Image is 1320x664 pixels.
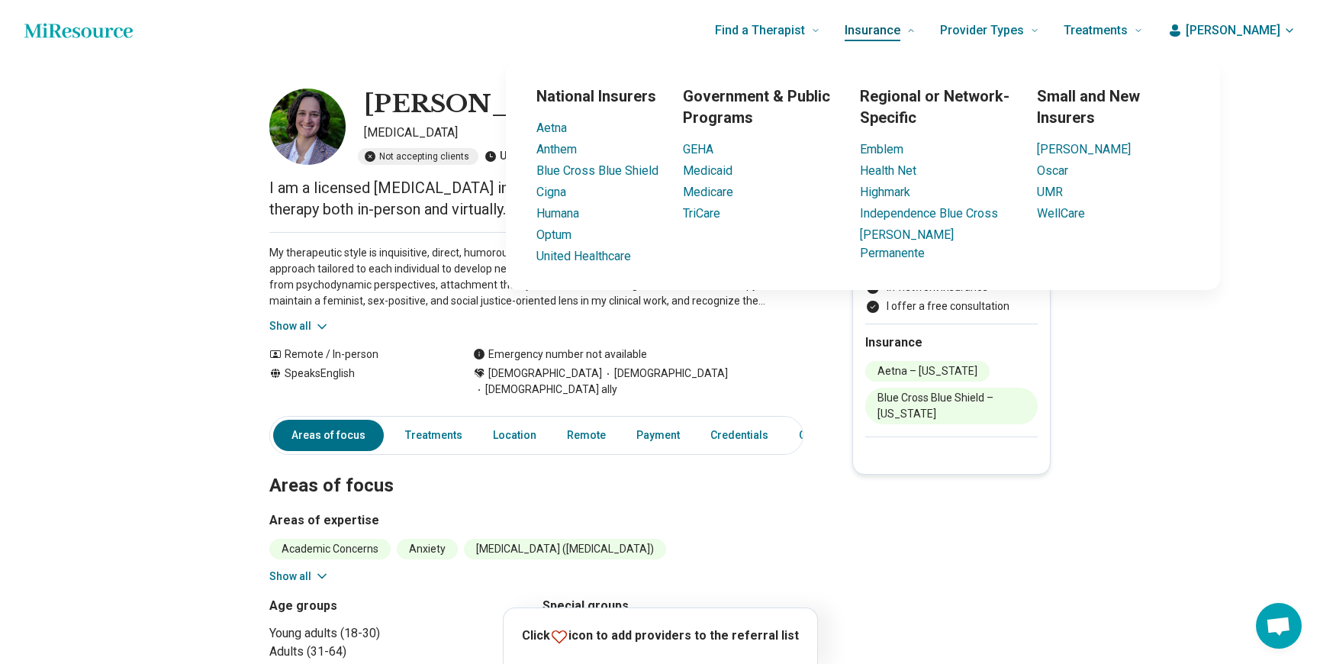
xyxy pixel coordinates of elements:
a: Treatments [396,420,472,451]
a: Location [484,420,546,451]
a: Remote [558,420,615,451]
p: I am a licensed [MEDICAL_DATA] in [GEOGRAPHIC_DATA] offering individual therapy both in-person an... [269,177,803,220]
a: Humana [536,206,579,221]
h3: Special groups [542,597,803,615]
span: Treatments [1064,20,1128,41]
span: [DEMOGRAPHIC_DATA] [602,366,728,382]
a: Credentials [701,420,778,451]
a: Medicaid [683,163,732,178]
a: Medicare [683,185,733,199]
span: [DEMOGRAPHIC_DATA] ally [473,382,617,398]
span: Find a Therapist [715,20,805,41]
a: Highmark [860,185,910,199]
a: Optum [536,227,571,242]
a: Health Net [860,163,916,178]
img: Carolyn Reynolds, Psychologist [269,89,346,165]
a: United Healthcare [536,249,631,263]
h3: Regional or Network-Specific [860,85,1013,128]
h3: Government & Public Programs [683,85,835,128]
h3: National Insurers [536,85,658,107]
a: Other [790,420,845,451]
span: Insurance [845,20,900,41]
a: GEHA [683,142,713,156]
li: Young adults (18-30) [269,624,530,643]
div: Emergency number not available [473,347,647,363]
h3: Age groups [269,597,530,615]
h3: Areas of expertise [269,511,803,530]
li: I offer a free consultation [865,298,1038,314]
p: My therapeutic style is inquisitive, direct, humorous, and warm. I use a collaborative and streng... [269,245,803,309]
button: [PERSON_NAME] [1167,21,1296,40]
h1: [PERSON_NAME] [364,89,610,121]
a: Aetna [536,121,567,135]
h2: Insurance [865,334,1038,352]
a: Payment [627,420,689,451]
li: Aetna – [US_STATE] [865,361,990,382]
div: Speaks English [269,366,443,398]
p: Click icon to add providers to the referral list [522,627,799,646]
a: Areas of focus [273,420,384,451]
li: [MEDICAL_DATA] ([MEDICAL_DATA]) [464,539,666,559]
li: Blue Cross Blue Shield – [US_STATE] [865,388,1038,424]
a: UMR [1037,185,1063,199]
a: Oscar [1037,163,1068,178]
a: Anthem [536,142,577,156]
li: Academic Concerns [269,539,391,559]
a: Blue Cross Blue Shield [536,163,658,178]
p: [MEDICAL_DATA] [364,124,803,142]
a: TriCare [683,206,720,221]
span: Provider Types [940,20,1024,41]
button: Show all [269,569,330,585]
li: Adults (31-64) [269,643,530,661]
span: [PERSON_NAME] [1186,21,1280,40]
span: [DEMOGRAPHIC_DATA] [488,366,602,382]
button: Show all [269,318,330,334]
a: Independence Blue Cross [860,206,998,221]
div: Insurance [414,61,1312,290]
a: Home page [24,15,133,46]
a: Cigna [536,185,566,199]
a: [PERSON_NAME] Permanente [860,227,954,260]
h2: Areas of focus [269,437,803,499]
div: Not accepting clients [358,148,478,165]
div: Remote / In-person [269,347,443,363]
h3: Small and New Insurers [1037,85,1190,128]
a: Emblem [860,142,903,156]
li: Anxiety [397,539,458,559]
a: [PERSON_NAME] [1037,142,1131,156]
div: Open chat [1256,603,1302,649]
a: WellCare [1037,206,1085,221]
